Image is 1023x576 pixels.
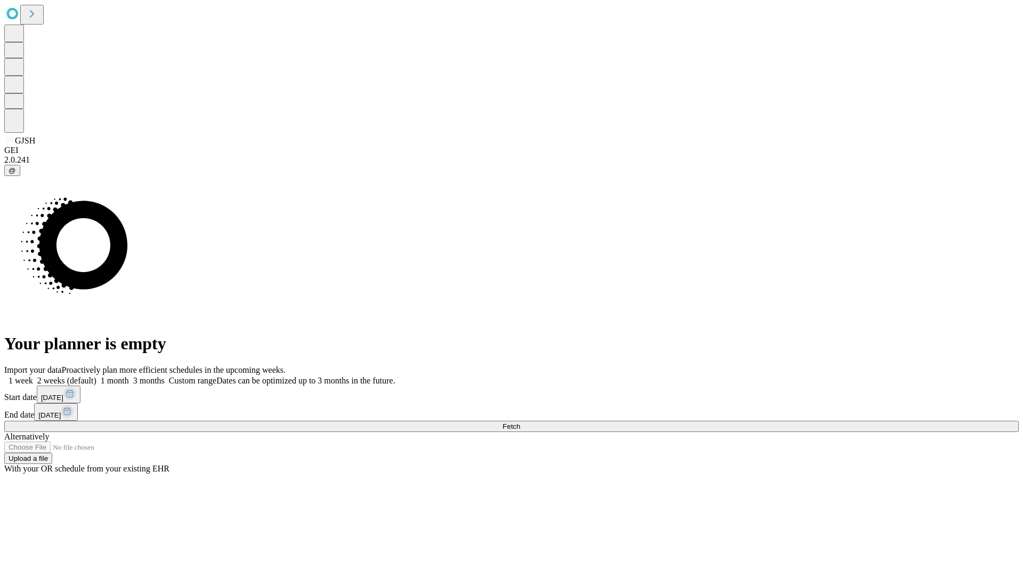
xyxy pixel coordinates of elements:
span: 1 week [9,376,33,385]
button: @ [4,165,20,176]
span: 2 weeks (default) [37,376,96,385]
button: Upload a file [4,453,52,464]
button: [DATE] [37,386,80,403]
div: End date [4,403,1019,421]
span: Fetch [502,422,520,430]
span: Dates can be optimized up to 3 months in the future. [216,376,395,385]
span: With your OR schedule from your existing EHR [4,464,169,473]
span: GJSH [15,136,35,145]
span: 1 month [101,376,129,385]
div: Start date [4,386,1019,403]
span: Custom range [169,376,216,385]
span: [DATE] [38,411,61,419]
span: @ [9,166,16,174]
h1: Your planner is empty [4,334,1019,354]
div: 2.0.241 [4,155,1019,165]
span: Proactively plan more efficient schedules in the upcoming weeks. [62,365,286,374]
span: 3 months [133,376,165,385]
span: [DATE] [41,394,63,402]
button: Fetch [4,421,1019,432]
div: GEI [4,146,1019,155]
span: Import your data [4,365,62,374]
span: Alternatively [4,432,49,441]
button: [DATE] [34,403,78,421]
